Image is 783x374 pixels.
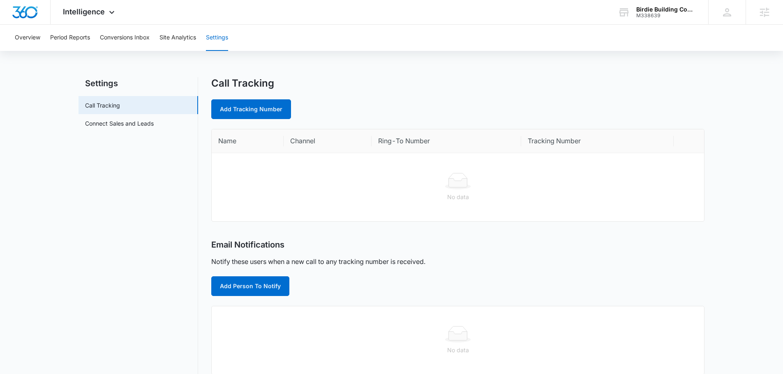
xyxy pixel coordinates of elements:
a: Call Tracking [85,101,120,110]
th: Channel [284,129,372,153]
h1: Call Tracking [211,77,274,89]
button: Add Person To Notify [211,276,289,296]
th: Ring-To Number [372,129,521,153]
button: Settings [206,25,228,51]
button: Site Analytics [159,25,196,51]
h2: Email Notifications [211,240,284,250]
div: No data [218,193,698,202]
p: Notify these users when a new call to any tracking number is received. [211,257,425,266]
th: Tracking Number [521,129,674,153]
div: account id [636,13,696,18]
a: Add Tracking Number [211,99,291,119]
div: No data [218,346,698,355]
h2: Settings [79,77,198,89]
button: Conversions Inbox [100,25,150,51]
span: Intelligence [63,7,105,16]
th: Name [212,129,284,153]
button: Period Reports [50,25,90,51]
button: Overview [15,25,40,51]
a: Connect Sales and Leads [85,119,154,128]
div: account name [636,6,696,13]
